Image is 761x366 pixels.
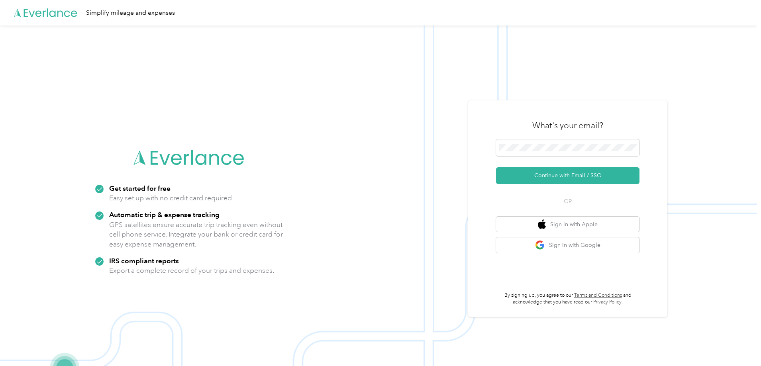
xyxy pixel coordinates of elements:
p: GPS satellites ensure accurate trip tracking even without cell phone service. Integrate your bank... [109,220,283,249]
a: Privacy Policy [593,299,622,305]
img: google logo [535,240,545,250]
button: apple logoSign in with Apple [496,217,639,232]
p: Export a complete record of your trips and expenses. [109,266,274,276]
span: OR [554,197,582,206]
button: Continue with Email / SSO [496,167,639,184]
p: Easy set up with no credit card required [109,193,232,203]
strong: Get started for free [109,184,171,192]
strong: Automatic trip & expense tracking [109,210,220,219]
iframe: Everlance-gr Chat Button Frame [716,321,761,366]
button: google logoSign in with Google [496,237,639,253]
div: Simplify mileage and expenses [86,8,175,18]
img: apple logo [538,219,546,229]
a: Terms and Conditions [574,292,622,298]
strong: IRS compliant reports [109,256,179,265]
p: By signing up, you agree to our and acknowledge that you have read our . [496,292,639,306]
h3: What's your email? [532,120,603,131]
